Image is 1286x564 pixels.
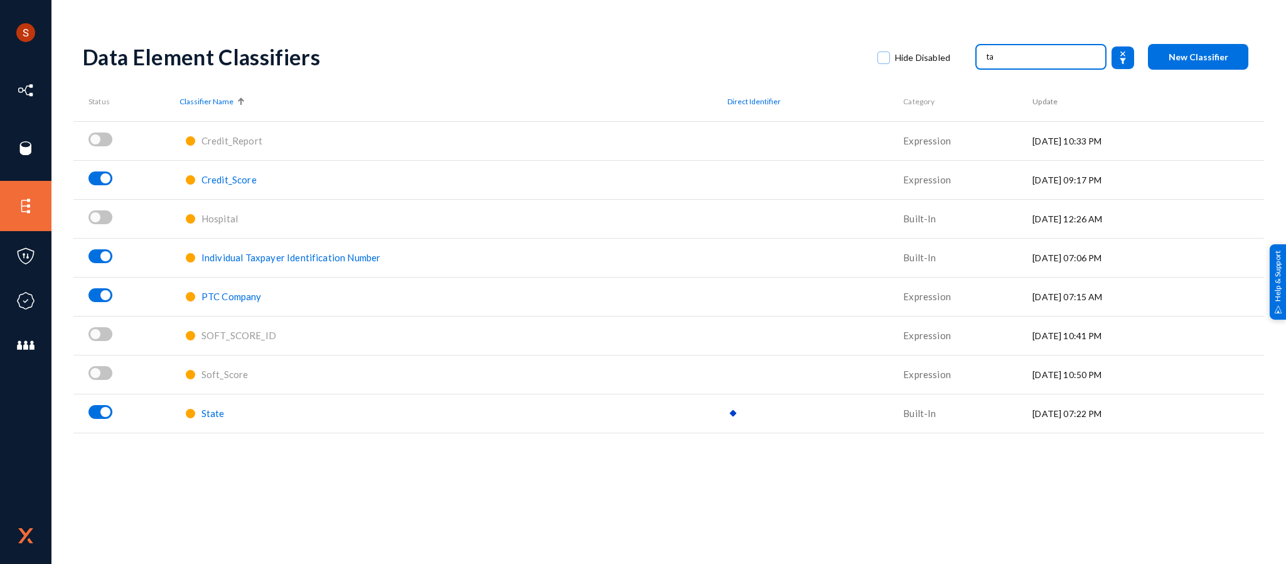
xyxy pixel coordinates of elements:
[201,291,262,302] a: PTC Company
[1032,238,1264,277] td: [DATE] 07:06 PM
[903,330,951,341] span: Expression
[903,252,936,263] span: Built-In
[201,214,238,224] a: Hospital
[903,213,936,224] span: Built-In
[1032,199,1264,238] td: [DATE] 12:26 AM
[1032,160,1264,199] td: [DATE] 09:17 PM
[1032,355,1264,394] td: [DATE] 10:50 PM
[201,408,225,419] a: State
[1032,121,1264,160] td: [DATE] 10:33 PM
[16,247,35,266] img: icon-policies.svg
[1148,44,1248,70] button: New Classifier
[986,47,1096,66] input: Filter on keywords
[727,96,904,107] div: Direct Identifier
[16,197,35,215] img: icon-elements.svg
[201,330,276,341] a: SOFT_SCORE_ID
[201,408,225,419] span: State
[201,136,262,146] a: Credit_Report
[903,135,951,146] span: Expression
[201,252,381,263] a: Individual Taxpayer Identification Number
[895,48,950,67] span: Hide Disabled
[903,408,936,419] span: Built-In
[1169,52,1228,62] span: New Classifier
[903,174,951,185] span: Expression
[88,97,110,106] span: Status
[903,97,935,106] span: Category
[83,44,865,70] div: Data Element Classifiers
[16,81,35,100] img: icon-inventory.svg
[201,369,249,380] a: Soft_Score
[16,139,35,158] img: icon-sources.svg
[1032,394,1264,433] td: [DATE] 07:22 PM
[903,369,951,380] span: Expression
[201,135,262,146] span: Credit_Report
[727,96,781,107] span: Direct Identifier
[16,336,35,355] img: icon-members.svg
[1032,82,1264,121] th: Update
[1032,316,1264,355] td: [DATE] 10:41 PM
[16,291,35,310] img: icon-compliance.svg
[201,175,257,185] a: Credit_Score
[1270,244,1286,320] div: Help & Support
[180,96,233,107] span: Classifier Name
[1032,277,1264,316] td: [DATE] 07:15 AM
[1274,305,1282,313] img: help_support.svg
[903,291,951,302] span: Expression
[180,96,727,107] div: Classifier Name
[201,369,249,380] span: Soft_Score
[16,23,35,42] img: ACg8ocLCHWB70YVmYJSZIkanuWRMiAOKj9BOxslbKTvretzi-06qRA=s96-c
